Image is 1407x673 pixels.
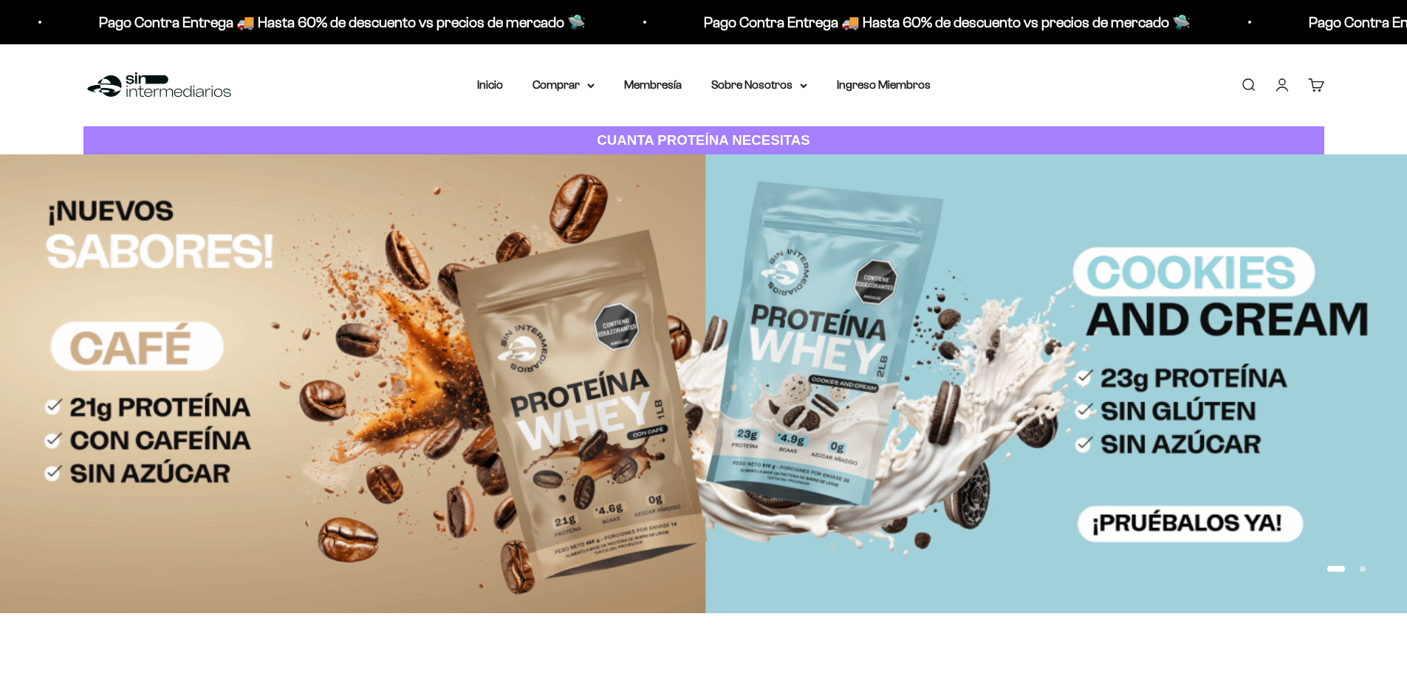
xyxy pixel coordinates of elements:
summary: Sobre Nosotros [711,75,807,95]
strong: CUANTA PROTEÍNA NECESITAS [597,132,810,148]
p: Pago Contra Entrega 🚚 Hasta 60% de descuento vs precios de mercado 🛸 [96,10,583,34]
a: Inicio [477,78,503,91]
a: CUANTA PROTEÍNA NECESITAS [83,126,1324,155]
summary: Comprar [533,75,595,95]
a: Ingreso Miembros [837,78,931,91]
p: Pago Contra Entrega 🚚 Hasta 60% de descuento vs precios de mercado 🛸 [701,10,1188,34]
a: Membresía [624,78,682,91]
